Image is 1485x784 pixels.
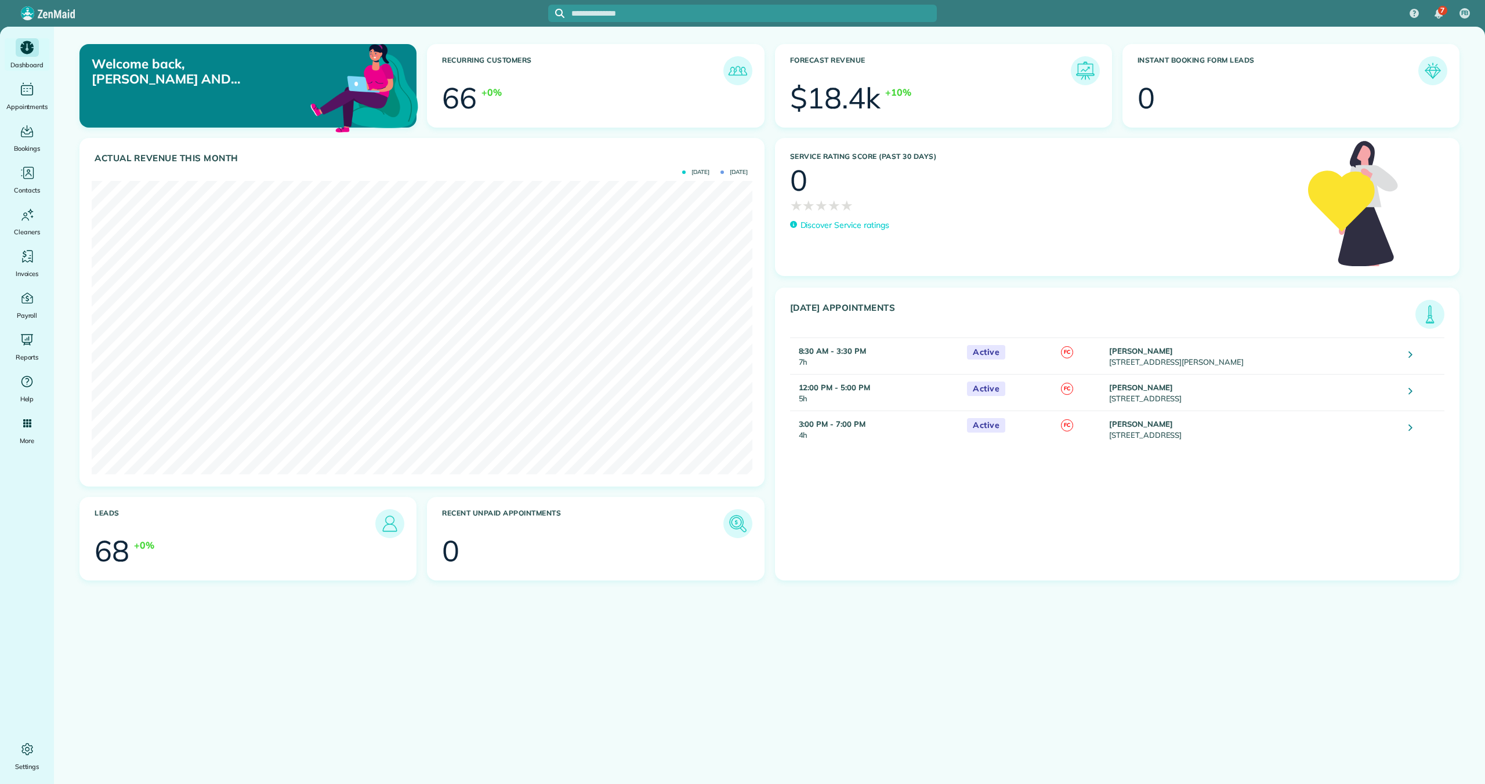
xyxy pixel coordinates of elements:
img: icon_unpaid_appointments-47b8ce3997adf2238b356f14209ab4cced10bd1f174958f3ca8f1d0dd7fffeee.png [726,512,749,535]
img: dashboard_welcome-42a62b7d889689a78055ac9021e634bf52bae3f8056760290aed330b23ab8690.png [308,31,421,143]
span: Invoices [16,268,39,280]
span: More [20,435,34,447]
span: FC [1061,346,1073,358]
div: +0% [134,538,154,552]
td: [STREET_ADDRESS] [1106,374,1400,411]
h3: Forecast Revenue [790,56,1071,85]
h3: Actual Revenue this month [95,153,752,164]
td: [STREET_ADDRESS] [1106,411,1400,447]
h3: [DATE] Appointments [790,303,1416,329]
img: icon_leads-1bed01f49abd5b7fead27621c3d59655bb73ed531f8eeb49469d10e621d6b896.png [378,512,401,535]
a: Contacts [5,164,49,196]
span: ★ [841,195,853,216]
span: Appointments [6,101,48,112]
div: 66 [442,84,477,112]
h3: Leads [95,509,375,538]
span: 7 [1440,6,1444,15]
a: Bookings [5,122,49,154]
span: FC [1061,383,1073,395]
span: Active [967,418,1005,433]
a: Reports [5,331,49,363]
span: Active [967,345,1005,360]
span: Reports [16,351,39,363]
div: $18.4k [790,84,881,112]
img: icon_form_leads-04211a6a04a5b2264e4ee56bc0799ec3eb69b7e499cbb523a139df1d13a81ae0.png [1421,59,1444,82]
span: Cleaners [14,226,40,238]
a: Settings [5,740,49,772]
div: 0 [1138,84,1155,112]
span: Dashboard [10,59,44,71]
span: [DATE] [682,169,709,175]
span: Help [20,393,34,405]
span: Contacts [14,184,40,196]
td: 7h [790,337,962,374]
td: 4h [790,411,962,447]
td: 5h [790,374,962,411]
span: ★ [815,195,828,216]
h3: Service Rating score (past 30 days) [790,153,1297,161]
h3: Instant Booking Form Leads [1138,56,1418,85]
span: FC [1061,419,1073,431]
strong: [PERSON_NAME] [1109,346,1173,355]
a: Discover Service ratings [790,219,889,231]
p: Welcome back, [PERSON_NAME] AND [PERSON_NAME]! [92,56,310,87]
span: Payroll [17,310,38,321]
span: Settings [15,761,39,772]
div: 7 unread notifications [1426,1,1451,27]
a: Invoices [5,247,49,280]
div: +0% [481,85,502,99]
strong: [PERSON_NAME] [1109,419,1173,429]
span: FB [1461,9,1469,18]
svg: Focus search [555,9,564,18]
a: Appointments [5,80,49,112]
img: icon_forecast_revenue-8c13a41c7ed35a8dcfafea3cbb826a0462acb37728057bba2d056411b612bbbe.png [1074,59,1097,82]
a: Dashboard [5,38,49,71]
img: icon_recurring_customers-cf858462ba22bcd05b5a5880d41d6543d210077de5bb9ebc9590e49fd87d84ed.png [726,59,749,82]
a: Help [5,372,49,405]
div: 68 [95,536,129,565]
a: Payroll [5,289,49,321]
td: [STREET_ADDRESS][PERSON_NAME] [1106,337,1400,374]
span: [DATE] [720,169,748,175]
span: ★ [802,195,815,216]
div: 0 [442,536,459,565]
div: 0 [790,166,807,195]
p: Discover Service ratings [801,219,889,231]
span: Active [967,382,1005,396]
strong: 3:00 PM - 7:00 PM [799,419,865,429]
a: Cleaners [5,205,49,238]
strong: [PERSON_NAME] [1109,383,1173,392]
h3: Recent unpaid appointments [442,509,723,538]
div: +10% [885,85,911,99]
span: ★ [790,195,803,216]
img: icon_todays_appointments-901f7ab196bb0bea1936b74009e4eb5ffbc2d2711fa7634e0d609ed5ef32b18b.png [1418,303,1441,326]
strong: 12:00 PM - 5:00 PM [799,383,870,392]
button: Focus search [548,9,564,18]
span: ★ [828,195,841,216]
span: Bookings [14,143,41,154]
h3: Recurring Customers [442,56,723,85]
strong: 8:30 AM - 3:30 PM [799,346,866,355]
